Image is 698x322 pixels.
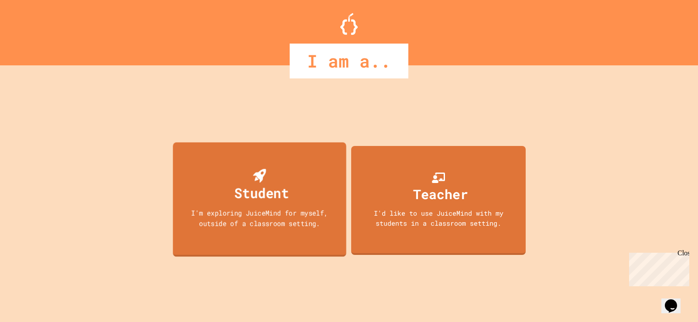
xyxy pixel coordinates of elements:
[290,44,408,78] div: I am a..
[413,184,468,204] div: Teacher
[360,208,517,228] div: I'd like to use JuiceMind with my students in a classroom setting.
[3,3,60,55] div: Chat with us now!Close
[234,183,289,203] div: Student
[661,287,689,313] iframe: chat widget
[340,13,358,35] img: Logo.svg
[626,249,689,286] iframe: chat widget
[181,207,338,228] div: I'm exploring JuiceMind for myself, outside of a classroom setting.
